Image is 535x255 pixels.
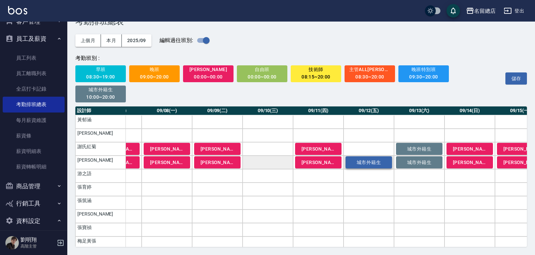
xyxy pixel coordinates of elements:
[3,13,65,30] button: 客戶管理
[192,106,243,115] th: 09/09(二)
[21,236,55,243] h5: 劉明翔
[344,106,394,115] th: 09/12(五)
[75,223,126,236] td: 張寶禎
[201,160,234,165] span: [PERSON_NAME]
[75,115,126,129] td: 黃郁涵
[453,146,487,152] span: [PERSON_NAME]
[3,30,65,47] button: 員工及薪資
[142,106,192,115] th: 09/08(一)
[3,66,65,81] a: 員工離職列表
[402,146,436,152] span: 城市外籍生
[75,86,126,102] button: 城市外籍生10:00~20:00
[75,106,126,115] th: 設計師
[134,65,175,74] span: 晚班
[295,143,342,155] button: [PERSON_NAME]
[80,86,121,94] span: 城市外籍生
[293,106,344,115] th: 09/11(四)
[501,5,527,17] button: 登出
[474,7,496,15] div: 名留總店
[396,156,442,168] button: 城市外籍生
[144,143,190,155] button: [PERSON_NAME]
[5,236,19,250] img: Person
[75,65,126,82] button: 早班08:30~19:00
[159,34,213,47] p: 編輯過往班別:
[463,4,498,18] button: 名留總店
[447,143,493,155] button: [PERSON_NAME]
[345,65,395,82] button: 主管ALL[PERSON_NAME]08:30~20:00
[403,65,444,74] span: 晚班特別班
[3,144,65,159] a: 薪資明細表
[301,146,335,152] span: [PERSON_NAME]
[349,65,391,74] span: 主管ALL[PERSON_NAME]
[3,50,65,66] a: 員工列表
[150,160,184,165] span: [PERSON_NAME]
[3,195,65,212] button: 行銷工具
[295,156,342,168] button: [PERSON_NAME]
[188,65,229,74] span: [PERSON_NAME]
[194,143,241,155] button: [PERSON_NAME]
[352,160,386,165] span: 城市外籍生
[3,212,65,230] button: 資料設定
[75,196,126,210] td: 張筑涵
[129,65,180,82] button: 晚班09:00~20:00
[75,55,483,62] div: 考勤班別 :
[243,106,293,115] th: 09/10(三)
[75,129,126,142] td: [PERSON_NAME]
[101,34,122,47] button: 本月
[75,236,126,250] td: 梅足黃張
[75,210,126,223] td: [PERSON_NAME]
[295,73,337,81] div: 08:15~20:00
[80,65,121,74] span: 早班
[394,106,444,115] th: 09/13(六)
[150,146,184,152] span: [PERSON_NAME]
[134,73,175,81] div: 09:00~20:00
[3,178,65,195] button: 商品管理
[398,65,449,82] button: 晚班特別班09:30~20:00
[403,73,444,81] div: 09:30~20:00
[396,143,442,155] button: 城市外籍生
[505,72,527,85] button: 儲存
[122,34,151,47] button: 2025/09
[291,65,341,82] button: 技術師08:15~20:00
[349,73,391,81] div: 08:30~20:00
[183,65,234,82] button: [PERSON_NAME]00:00~00:00
[453,160,487,165] span: [PERSON_NAME]
[194,156,241,168] button: [PERSON_NAME]
[75,17,527,26] h3: 考勤排班總表
[447,156,493,168] button: [PERSON_NAME]
[8,6,27,14] img: Logo
[75,34,101,47] button: 上個月
[346,156,392,168] button: 城市外籍生
[242,65,283,74] span: 自由班
[444,106,495,115] th: 09/14(日)
[80,93,121,101] div: 10:00~20:00
[3,81,65,97] a: 全店打卡記錄
[3,97,65,112] a: 考勤排班總表
[201,146,234,152] span: [PERSON_NAME]
[242,73,283,81] div: 00:00~00:00
[21,243,55,249] p: 高階主管
[237,65,287,82] button: 自由班00:00~00:00
[295,65,337,74] span: 技術師
[144,156,190,168] button: [PERSON_NAME]
[3,159,65,174] a: 薪資轉帳明細
[75,169,126,183] td: 游之語
[75,183,126,196] td: 張育婷
[80,73,121,81] div: 08:30~19:00
[75,142,126,156] td: 謝氏紅菊
[447,4,460,18] button: save
[75,156,126,169] td: [PERSON_NAME]
[301,160,335,165] span: [PERSON_NAME]
[3,113,65,128] a: 每月薪資維護
[188,73,229,81] div: 00:00~00:00
[3,128,65,144] a: 薪資條
[402,160,436,165] span: 城市外籍生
